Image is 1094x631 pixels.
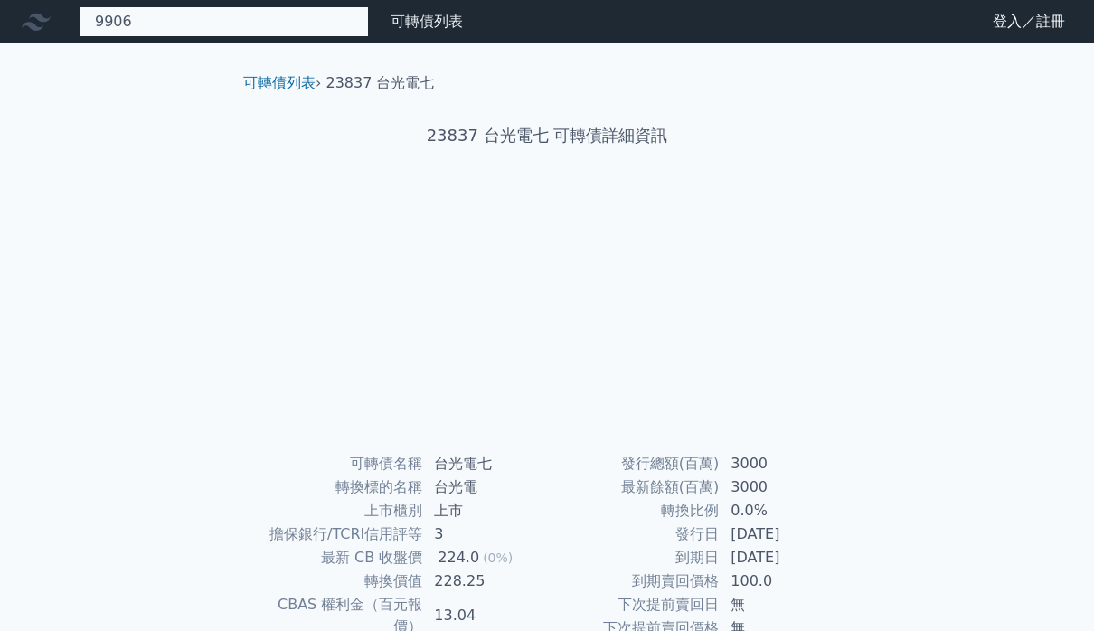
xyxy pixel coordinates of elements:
li: › [243,72,321,94]
td: 發行總額(百萬) [547,452,720,476]
td: 台光電 [423,476,547,499]
td: 3000 [720,476,844,499]
input: 搜尋可轉債 代號／名稱 [80,6,369,37]
div: 聊天小工具 [1004,544,1094,631]
a: 登入／註冊 [978,7,1080,36]
td: 下次提前賣回日 [547,593,720,617]
td: 上市櫃別 [250,499,423,523]
td: 到期賣回價格 [547,570,720,593]
iframe: Chat Widget [1004,544,1094,631]
a: 可轉債列表 [391,13,463,30]
td: 發行日 [547,523,720,546]
td: 到期日 [547,546,720,570]
td: [DATE] [720,546,844,570]
td: 轉換比例 [547,499,720,523]
td: 3000 [720,452,844,476]
td: 最新 CB 收盤價 [250,546,423,570]
span: (0%) [483,551,513,565]
td: 最新餘額(百萬) [547,476,720,499]
h1: 23837 台光電七 可轉債詳細資訊 [229,123,865,148]
td: 0.0% [720,499,844,523]
td: 上市 [423,499,547,523]
td: 228.25 [423,570,547,593]
td: 擔保銀行/TCRI信用評等 [250,523,423,546]
td: 3 [423,523,547,546]
td: 無 [720,593,844,617]
td: 台光電七 [423,452,547,476]
li: 23837 台光電七 [326,72,435,94]
td: [DATE] [720,523,844,546]
div: 224.0 [434,547,483,569]
td: 轉換價值 [250,570,423,593]
td: 100.0 [720,570,844,593]
td: 可轉債名稱 [250,452,423,476]
a: 可轉債列表 [243,74,316,91]
td: 轉換標的名稱 [250,476,423,499]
